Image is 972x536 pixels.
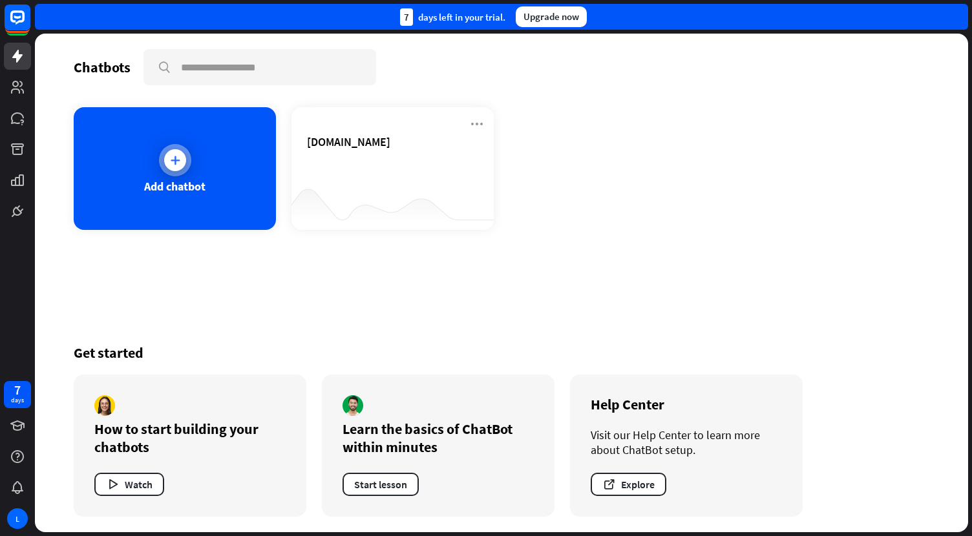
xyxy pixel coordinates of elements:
[7,508,28,529] div: L
[74,58,131,76] div: Chatbots
[591,395,782,413] div: Help Center
[144,179,206,194] div: Add chatbot
[307,134,390,149] span: 2ff186342826.ngrok-free.app
[591,473,666,496] button: Explore
[343,395,363,416] img: author
[591,428,782,457] div: Visit our Help Center to learn more about ChatBot setup.
[10,5,49,44] button: Open LiveChat chat widget
[343,420,534,456] div: Learn the basics of ChatBot within minutes
[94,473,164,496] button: Watch
[94,420,286,456] div: How to start building your chatbots
[400,8,505,26] div: days left in your trial.
[11,396,24,405] div: days
[14,384,21,396] div: 7
[516,6,587,27] div: Upgrade now
[94,395,115,416] img: author
[4,381,31,408] a: 7 days
[74,344,929,362] div: Get started
[400,8,413,26] div: 7
[343,473,419,496] button: Start lesson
